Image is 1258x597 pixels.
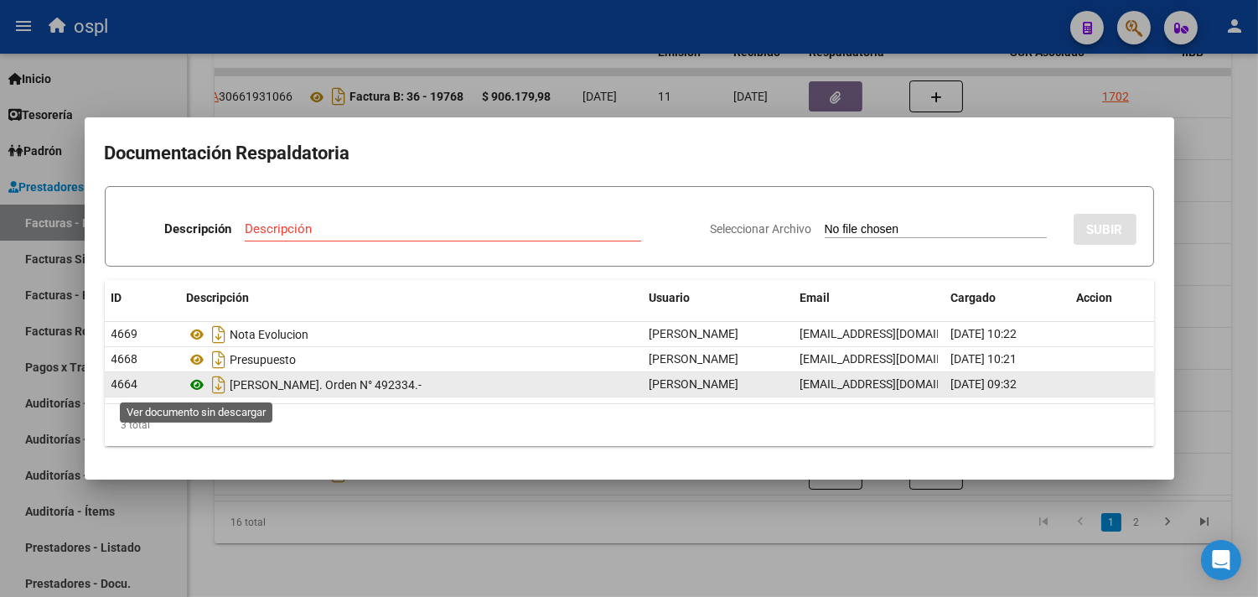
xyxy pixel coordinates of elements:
[800,327,986,340] span: [EMAIL_ADDRESS][DOMAIN_NAME]
[650,377,739,391] span: [PERSON_NAME]
[187,371,636,398] div: [PERSON_NAME]. Orden N° 492334.-
[1077,291,1113,304] span: Accion
[951,352,1017,366] span: [DATE] 10:21
[111,327,138,340] span: 4669
[951,377,1017,391] span: [DATE] 09:32
[209,371,230,398] i: Descargar documento
[1201,540,1241,580] div: Open Intercom Messenger
[800,377,986,391] span: [EMAIL_ADDRESS][DOMAIN_NAME]
[951,291,997,304] span: Cargado
[650,291,691,304] span: Usuario
[650,352,739,366] span: [PERSON_NAME]
[1087,222,1123,237] span: SUBIR
[105,404,1154,446] div: 3 total
[164,220,231,239] p: Descripción
[643,280,794,316] datatable-header-cell: Usuario
[650,327,739,340] span: [PERSON_NAME]
[111,377,138,391] span: 4664
[180,280,643,316] datatable-header-cell: Descripción
[951,327,1017,340] span: [DATE] 10:22
[105,138,1154,169] h2: Documentación Respaldatoria
[111,352,138,366] span: 4668
[111,291,122,304] span: ID
[187,291,250,304] span: Descripción
[187,346,636,373] div: Presupuesto
[711,222,812,236] span: Seleccionar Archivo
[209,321,230,348] i: Descargar documento
[794,280,945,316] datatable-header-cell: Email
[187,321,636,348] div: Nota Evolucion
[800,352,986,366] span: [EMAIL_ADDRESS][DOMAIN_NAME]
[105,280,180,316] datatable-header-cell: ID
[800,291,831,304] span: Email
[945,280,1070,316] datatable-header-cell: Cargado
[209,346,230,373] i: Descargar documento
[1070,280,1154,316] datatable-header-cell: Accion
[1074,214,1136,245] button: SUBIR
